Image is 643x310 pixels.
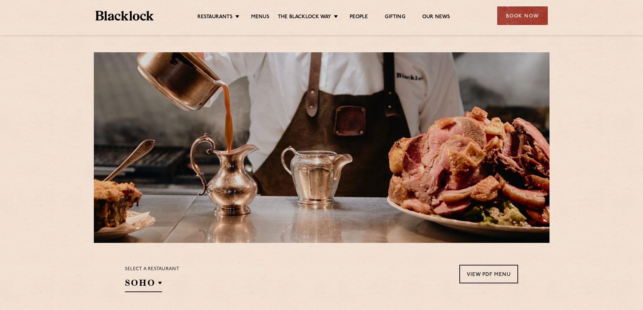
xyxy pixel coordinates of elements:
a: People [350,14,368,21]
a: Menus [251,14,269,21]
h2: SOHO [125,277,162,292]
a: View PDF Menu [459,265,518,283]
a: Gifting [385,14,405,21]
a: The Blacklock Way [278,14,331,21]
p: Select a restaurant [125,265,179,274]
a: Restaurants [197,14,233,21]
img: BL_Textured_Logo-footer-cropped.svg [96,11,154,21]
a: Our News [422,14,450,21]
div: Book Now [497,6,548,25]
